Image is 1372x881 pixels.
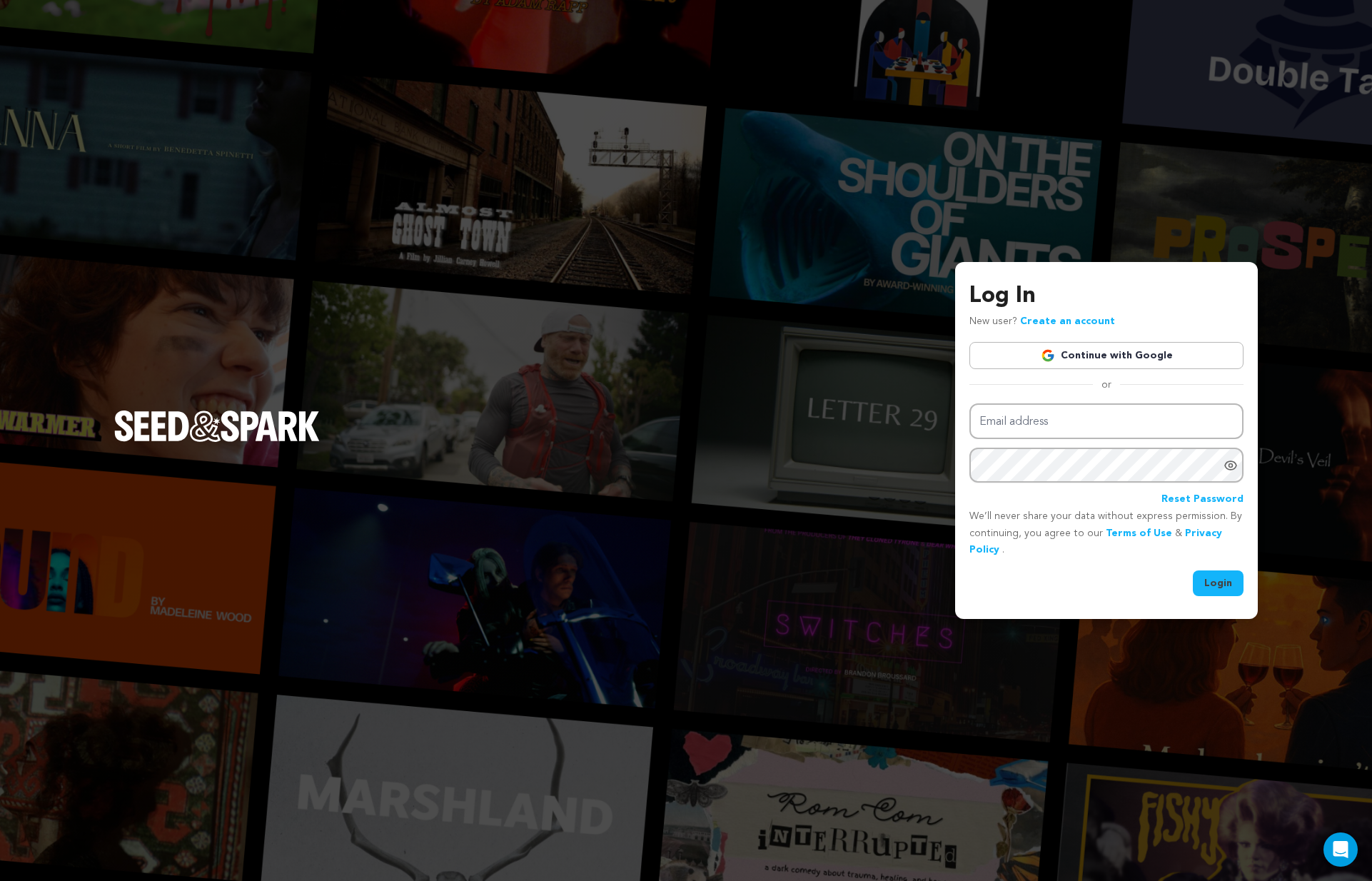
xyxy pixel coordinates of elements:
h3: Log In [969,279,1244,313]
a: Reset Password [1161,491,1244,508]
span: or [1093,378,1120,392]
a: Create an account [1020,316,1115,326]
button: Login [1193,570,1244,596]
a: Seed&Spark Homepage [114,411,320,470]
a: Terms of Use [1106,528,1172,538]
img: Google logo [1041,348,1055,363]
p: We’ll never share your data without express permission. By continuing, you agree to our & . [969,508,1244,559]
a: Continue with Google [969,342,1244,369]
p: New user? [969,313,1115,331]
img: Seed&Spark Logo [114,411,320,442]
div: Open Intercom Messenger [1323,832,1358,867]
a: Show password as plain text. Warning: this will display your password on the screen. [1224,458,1238,473]
input: Email address [969,403,1244,440]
